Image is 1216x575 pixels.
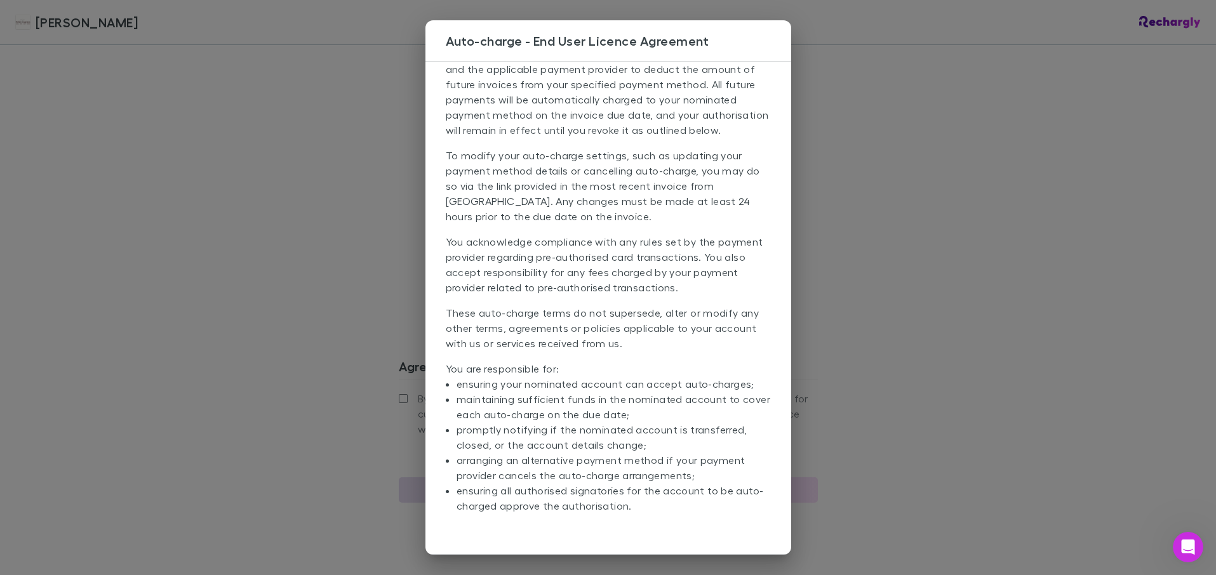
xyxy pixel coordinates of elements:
[446,33,791,48] h3: Auto-charge - End User Licence Agreement
[446,46,771,148] p: By initiating the auto-charge feature, you grant permission to us and the applicable payment prov...
[446,234,771,305] p: You acknowledge compliance with any rules set by the payment provider regarding pre-authorised ca...
[457,453,770,483] li: arranging an alternative payment method if your payment provider cancels the auto-charge arrangem...
[457,392,770,422] li: maintaining sufficient funds in the nominated account to cover each auto-charge on the due date;
[457,422,770,453] li: promptly notifying if the nominated account is transferred, closed, or the account details change;
[446,148,771,234] p: To modify your auto-charge settings, such as updating your payment method details or cancelling a...
[446,361,771,534] p: You are responsible for:
[457,376,770,392] li: ensuring your nominated account can accept auto-charges;
[1173,532,1203,562] iframe: Intercom live chat
[446,305,771,361] p: These auto-charge terms do not supersede, alter or modify any other terms, agreements or policies...
[457,483,770,513] li: ensuring all authorised signatories for the account to be auto-charged approve the authorisation.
